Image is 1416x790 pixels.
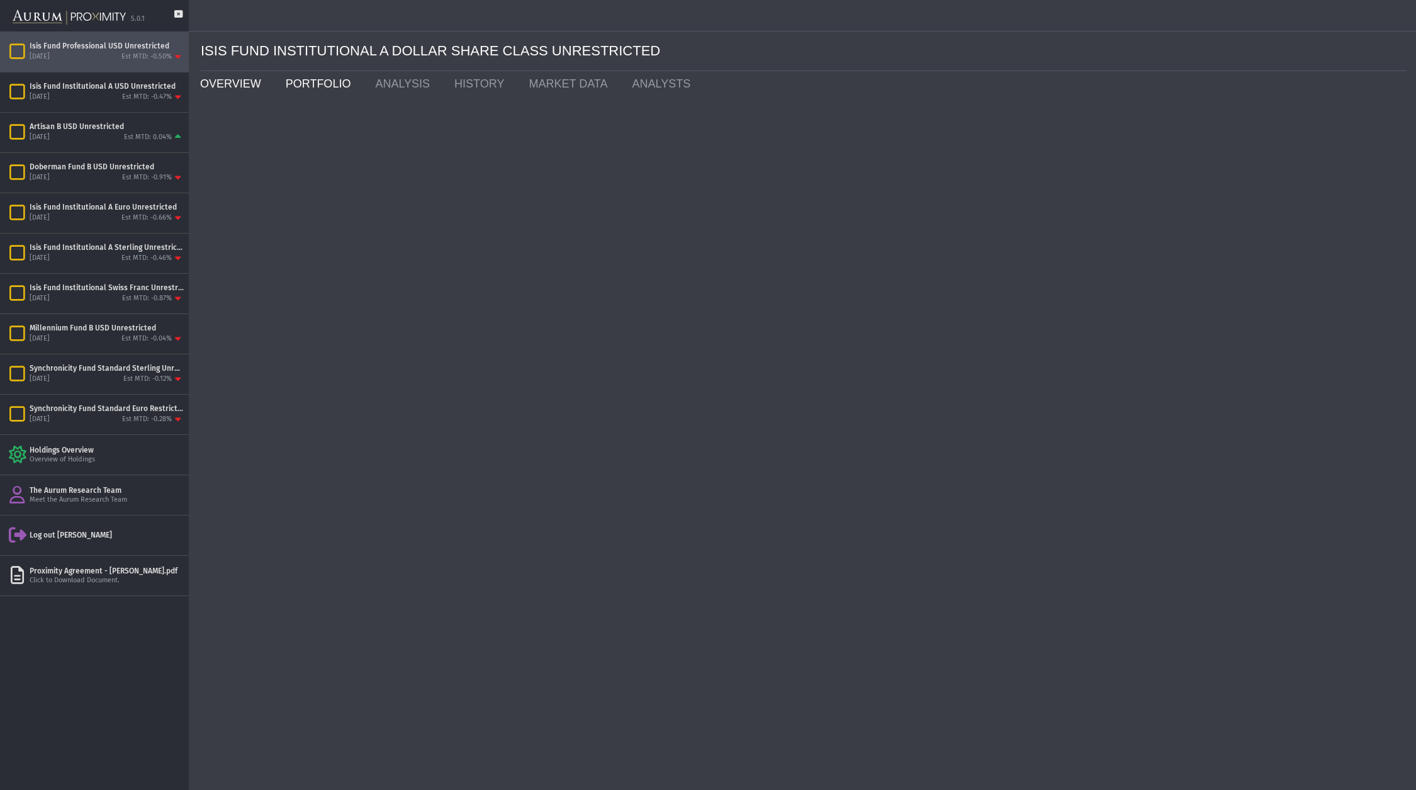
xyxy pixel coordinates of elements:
a: ANALYSIS [366,71,445,96]
div: Proximity Agreement - [PERSON_NAME].pdf [30,566,184,576]
div: Isis Fund Institutional Swiss Franc Unrestricted [30,283,184,293]
a: OVERVIEW [191,71,276,96]
div: Log out [PERSON_NAME] [30,530,184,540]
div: Synchronicity Fund Standard Euro Restricted [30,403,184,414]
div: ISIS FUND INSTITUTIONAL A DOLLAR SHARE CLASS UNRESTRICTED [201,31,1407,71]
div: 5.0.1 [131,14,145,24]
div: Est MTD: -0.28% [122,415,172,424]
div: Click to Download Document. [30,576,184,585]
div: Doberman Fund B USD Unrestricted [30,162,184,172]
div: [DATE] [30,52,50,62]
div: Est MTD: -0.87% [122,294,172,303]
div: [DATE] [30,93,50,102]
div: Artisan B USD Unrestricted [30,121,184,132]
div: Isis Fund Institutional A USD Unrestricted [30,81,184,91]
div: Isis Fund Institutional A Sterling Unrestricted [30,242,184,252]
div: Est MTD: -0.46% [121,254,172,263]
div: Millennium Fund B USD Unrestricted [30,323,184,333]
div: [DATE] [30,133,50,142]
div: [DATE] [30,334,50,344]
div: Est MTD: 0.04% [124,133,172,142]
div: Synchronicity Fund Standard Sterling Unrestricted [30,363,184,373]
div: Est MTD: -0.04% [121,334,172,344]
a: ANALYSTS [622,71,705,96]
div: [DATE] [30,294,50,303]
div: Holdings Overview [30,445,184,455]
div: Meet the Aurum Research Team [30,495,184,505]
a: MARKET DATA [519,71,622,96]
div: Est MTD: -0.12% [123,375,172,384]
div: [DATE] [30,375,50,384]
div: [DATE] [30,415,50,424]
div: [DATE] [30,173,50,183]
div: [DATE] [30,213,50,223]
img: Aurum-Proximity%20white.svg [13,3,126,31]
div: Est MTD: -0.91% [122,173,172,183]
div: Est MTD: -0.66% [121,213,172,223]
div: Est MTD: -0.50% [121,52,172,62]
a: HISTORY [445,71,519,96]
div: Overview of Holdings [30,455,184,465]
div: Est MTD: -0.47% [122,93,172,102]
div: [DATE] [30,254,50,263]
div: Isis Fund Professional USD Unrestricted [30,41,184,51]
div: The Aurum Research Team [30,485,184,495]
a: PORTFOLIO [276,71,366,96]
div: Isis Fund Institutional A Euro Unrestricted [30,202,184,212]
